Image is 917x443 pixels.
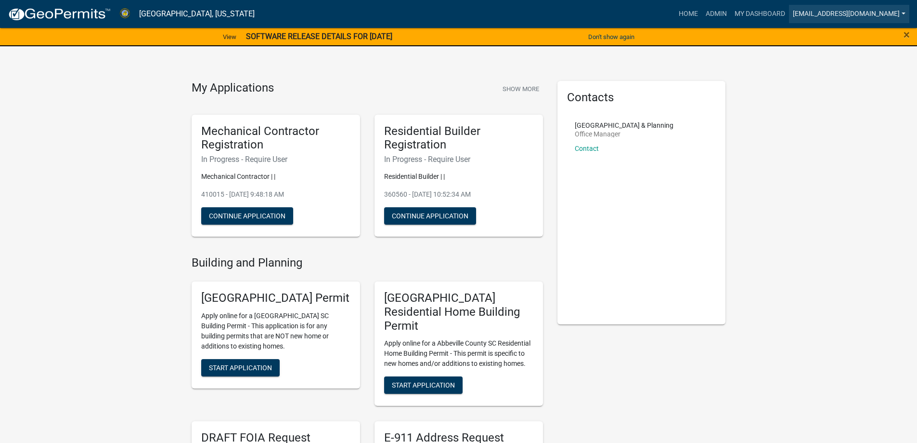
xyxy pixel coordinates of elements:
[201,291,350,305] h5: [GEOGRAPHIC_DATA] Permit
[904,29,910,40] button: Close
[192,256,543,270] h4: Building and Planning
[731,5,789,23] a: My Dashboard
[201,124,350,152] h5: Mechanical Contractor Registration
[139,6,255,22] a: [GEOGRAPHIC_DATA], [US_STATE]
[201,155,350,164] h6: In Progress - Require User
[575,131,673,137] p: Office Manager
[384,155,533,164] h6: In Progress - Require User
[384,376,463,394] button: Start Application
[567,91,716,105] h5: Contacts
[789,5,909,23] a: [EMAIL_ADDRESS][DOMAIN_NAME]
[246,32,392,41] strong: SOFTWARE RELEASE DETAILS FOR [DATE]
[702,5,731,23] a: Admin
[575,122,673,129] p: [GEOGRAPHIC_DATA] & Planning
[192,81,274,95] h4: My Applications
[209,363,272,371] span: Start Application
[201,172,350,182] p: Mechanical Contractor | |
[584,29,638,45] button: Don't show again
[384,172,533,182] p: Residential Builder | |
[118,7,131,20] img: Abbeville County, South Carolina
[384,207,476,225] button: Continue Application
[384,189,533,200] p: 360560 - [DATE] 10:52:34 AM
[384,291,533,333] h5: [GEOGRAPHIC_DATA] Residential Home Building Permit
[384,338,533,369] p: Apply online for a Abbeville County SC Residential Home Building Permit - This permit is specific...
[575,145,599,152] a: Contact
[219,29,240,45] a: View
[201,311,350,351] p: Apply online for a [GEOGRAPHIC_DATA] SC Building Permit - This application is for any building pe...
[384,124,533,152] h5: Residential Builder Registration
[904,28,910,41] span: ×
[675,5,702,23] a: Home
[201,359,280,376] button: Start Application
[499,81,543,97] button: Show More
[201,189,350,200] p: 410015 - [DATE] 9:48:18 AM
[392,381,455,389] span: Start Application
[201,207,293,225] button: Continue Application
